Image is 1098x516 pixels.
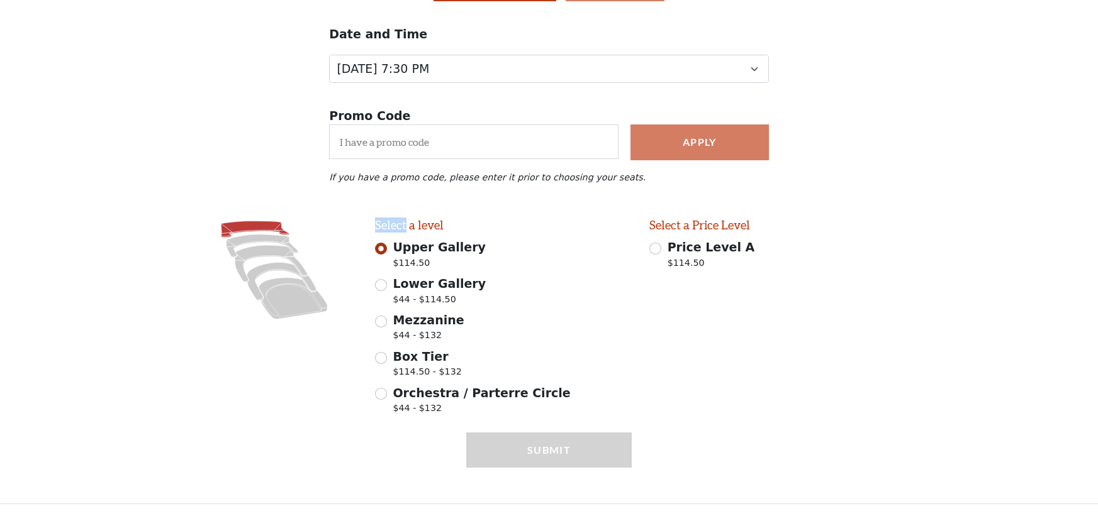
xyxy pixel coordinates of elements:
[393,402,570,419] span: $44 - $132
[393,256,486,273] span: $114.50
[329,107,769,125] p: Promo Code
[668,256,755,273] p: $114.50
[393,365,461,382] span: $114.50 - $132
[329,25,769,43] p: Date and Time
[329,124,618,159] input: I have a promo code
[393,240,486,254] span: Upper Gallery
[649,243,661,255] input: Price Level A
[393,386,570,400] span: Orchestra / Parterre Circle
[393,329,464,346] span: $44 - $132
[649,218,906,233] h2: Select a Price Level
[329,172,769,182] p: If you have a promo code, please enter it prior to choosing your seats.
[393,313,464,327] span: Mezzanine
[375,218,632,233] h2: Select a level
[668,240,755,254] span: Price Level A
[393,349,448,363] span: Box Tier
[393,293,486,310] span: $44 - $114.50
[393,277,486,290] span: Lower Gallery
